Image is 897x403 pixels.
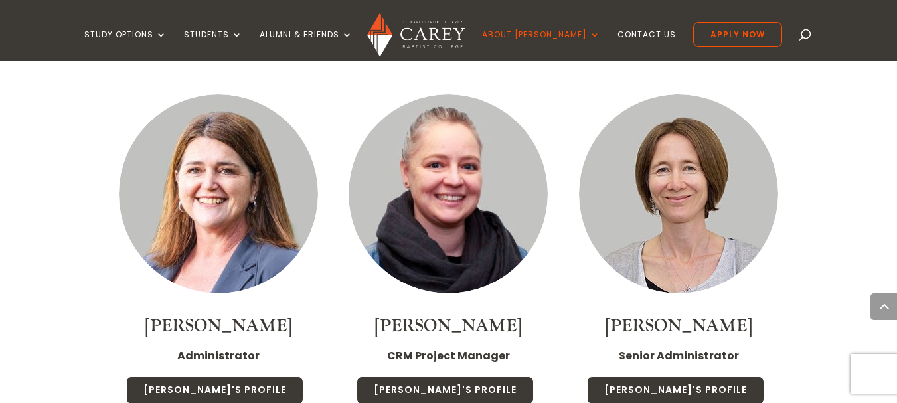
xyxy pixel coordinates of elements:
a: [PERSON_NAME] [605,315,752,337]
a: Contact Us [617,30,676,61]
img: Carey Baptist College [367,13,465,57]
strong: Senior Administrator [619,348,739,363]
a: [PERSON_NAME] [145,315,292,337]
a: About [PERSON_NAME] [482,30,600,61]
img: Julie Polglaze [119,94,318,293]
strong: CRM Project Manager [387,348,510,363]
strong: Administrator [177,348,260,363]
a: Students [184,30,242,61]
a: Study Options [84,30,167,61]
a: Apply Now [693,22,782,47]
a: Alumni & Friends [260,30,353,61]
a: [PERSON_NAME] [374,315,522,337]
